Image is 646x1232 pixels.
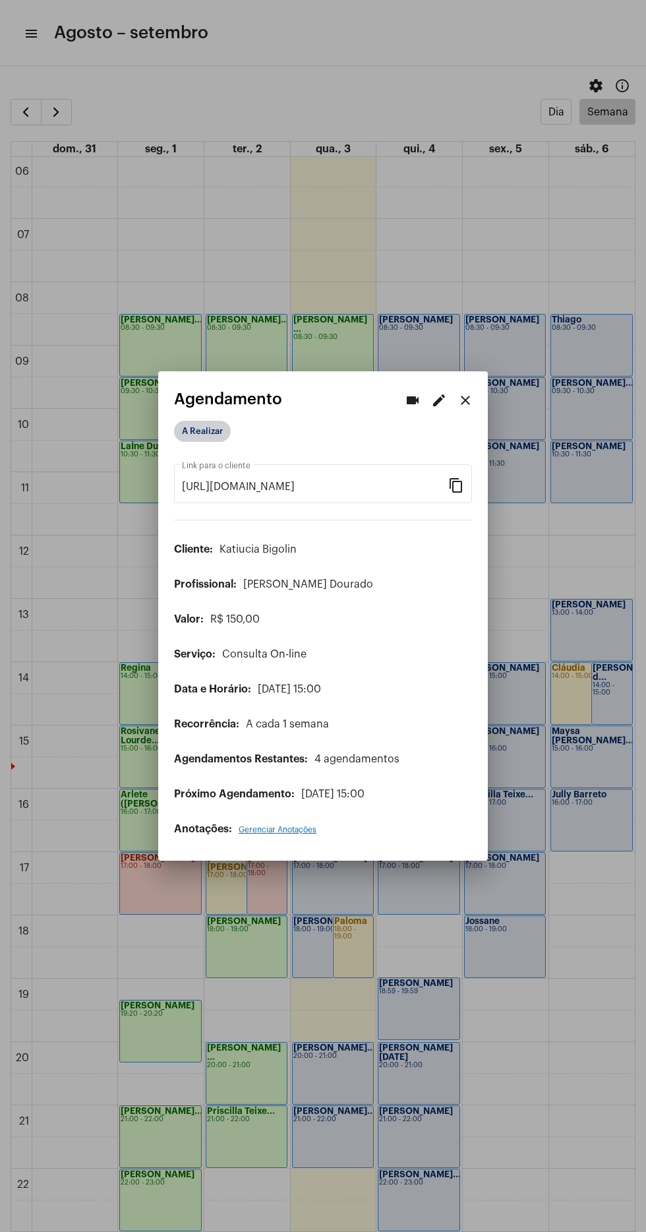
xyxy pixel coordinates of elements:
mat-chip: A Realizar [174,421,231,442]
mat-icon: content_copy [448,477,464,493]
input: Link [182,481,448,493]
span: [DATE] 15:00 [258,684,321,694]
span: Agendamento [174,390,282,408]
span: A cada 1 semana [246,719,329,729]
span: Agendamentos Restantes: [174,754,308,764]
mat-icon: close [457,392,473,408]
span: Anotações: [174,824,232,834]
span: Katiucia Bigolin [220,544,297,555]
span: Data e Horário: [174,684,251,694]
span: [PERSON_NAME] Dourado [243,579,373,590]
span: 4 agendamentos [314,754,399,764]
span: R$ 150,00 [210,614,260,625]
span: Consulta On-line [222,649,307,660]
span: Profissional: [174,579,237,590]
span: Valor: [174,614,204,625]
span: Cliente: [174,544,213,555]
span: [DATE] 15:00 [301,789,365,799]
span: Próximo Agendamento: [174,789,295,799]
span: Serviço: [174,649,216,660]
span: Recorrência: [174,719,239,729]
mat-icon: videocam [405,392,421,408]
span: Gerenciar Anotações [239,826,316,834]
mat-icon: edit [431,392,447,408]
